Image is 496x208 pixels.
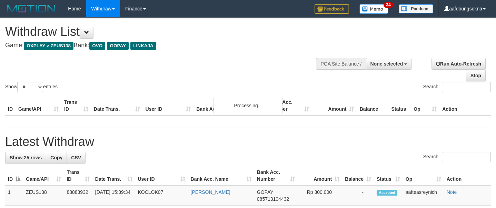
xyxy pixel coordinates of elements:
span: LINKAJA [130,42,156,50]
th: Balance [357,96,388,116]
td: [DATE] 15:39:34 [92,186,135,206]
th: Game/API: activate to sort column ascending [23,166,64,186]
span: OXPLAY > ZEUS138 [24,42,73,50]
img: MOTION_logo.png [5,3,58,14]
th: Status [388,96,411,116]
th: Op [411,96,439,116]
span: OVO [89,42,105,50]
a: Note [447,189,457,195]
th: Amount [312,96,357,116]
span: CSV [71,155,81,160]
label: Show entries [5,82,58,92]
img: Button%20Memo.svg [359,4,388,14]
th: Date Trans. [91,96,143,116]
td: - [342,186,374,206]
a: Stop [466,70,486,81]
td: KOCLOK07 [135,186,188,206]
a: Copy [46,152,67,164]
img: Feedback.jpg [315,4,349,14]
th: Trans ID: activate to sort column ascending [64,166,92,186]
td: Rp 300,000 [298,186,343,206]
th: Bank Acc. Name: activate to sort column ascending [188,166,254,186]
select: Showentries [17,82,43,92]
th: Bank Acc. Name [194,96,266,116]
td: aafteasreynich [403,186,444,206]
span: Copy 085713104432 to clipboard [257,196,289,202]
th: User ID: activate to sort column ascending [135,166,188,186]
th: Bank Acc. Number [267,96,312,116]
label: Search: [423,152,491,162]
h1: Latest Withdraw [5,135,491,149]
a: Show 25 rows [5,152,46,164]
img: panduan.png [399,4,433,13]
td: 88883932 [64,186,92,206]
td: 1 [5,186,23,206]
div: Processing... [214,97,282,114]
div: PGA Site Balance / [316,58,366,70]
th: Game/API [16,96,61,116]
th: Amount: activate to sort column ascending [298,166,343,186]
input: Search: [442,152,491,162]
th: Status: activate to sort column ascending [374,166,403,186]
th: Trans ID [61,96,91,116]
span: GOPAY [257,189,273,195]
a: [PERSON_NAME] [191,189,230,195]
th: Op: activate to sort column ascending [403,166,444,186]
th: Action [439,96,491,116]
a: CSV [67,152,86,164]
th: User ID [143,96,194,116]
a: Run Auto-Refresh [431,58,486,70]
span: Show 25 rows [10,155,42,160]
td: ZEUS138 [23,186,64,206]
span: None selected [370,61,403,67]
th: ID [5,96,16,116]
th: Date Trans.: activate to sort column ascending [92,166,135,186]
th: Action [444,166,491,186]
h1: Withdraw List [5,25,324,39]
span: GOPAY [107,42,129,50]
input: Search: [442,82,491,92]
span: 34 [384,2,393,8]
th: Bank Acc. Number: activate to sort column ascending [254,166,298,186]
span: Accepted [377,190,397,196]
label: Search: [423,82,491,92]
span: Copy [50,155,62,160]
h4: Game: Bank: [5,42,324,49]
th: Balance: activate to sort column ascending [342,166,374,186]
th: ID: activate to sort column descending [5,166,23,186]
button: None selected [366,58,412,70]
